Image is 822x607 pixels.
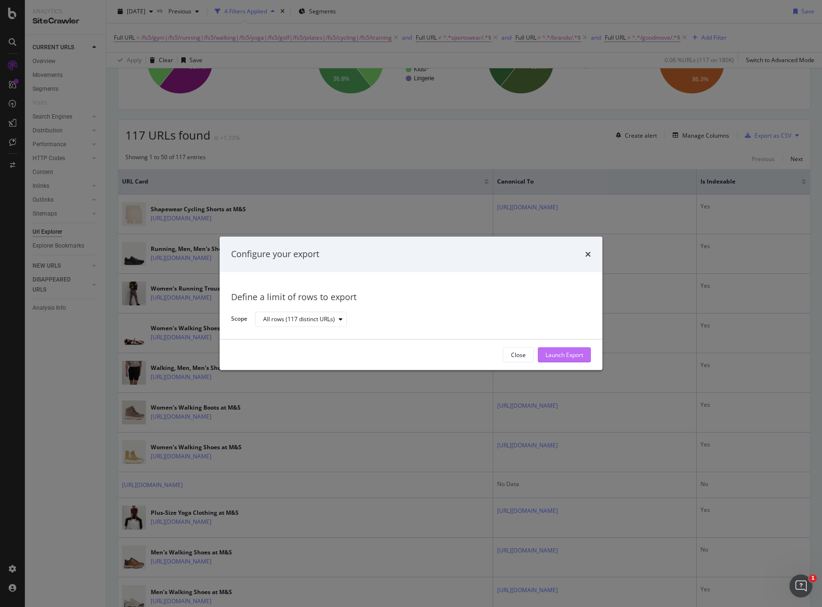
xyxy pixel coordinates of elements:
[538,347,591,363] button: Launch Export
[255,312,347,327] button: All rows (117 distinct URLs)
[585,248,591,260] div: times
[789,574,812,597] iframe: Intercom live chat
[231,291,591,303] div: Define a limit of rows to export
[231,315,247,325] label: Scope
[809,574,817,582] span: 1
[503,347,534,363] button: Close
[263,316,335,322] div: All rows (117 distinct URLs)
[511,351,526,359] div: Close
[545,351,583,359] div: Launch Export
[231,248,319,260] div: Configure your export
[220,237,602,370] div: modal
